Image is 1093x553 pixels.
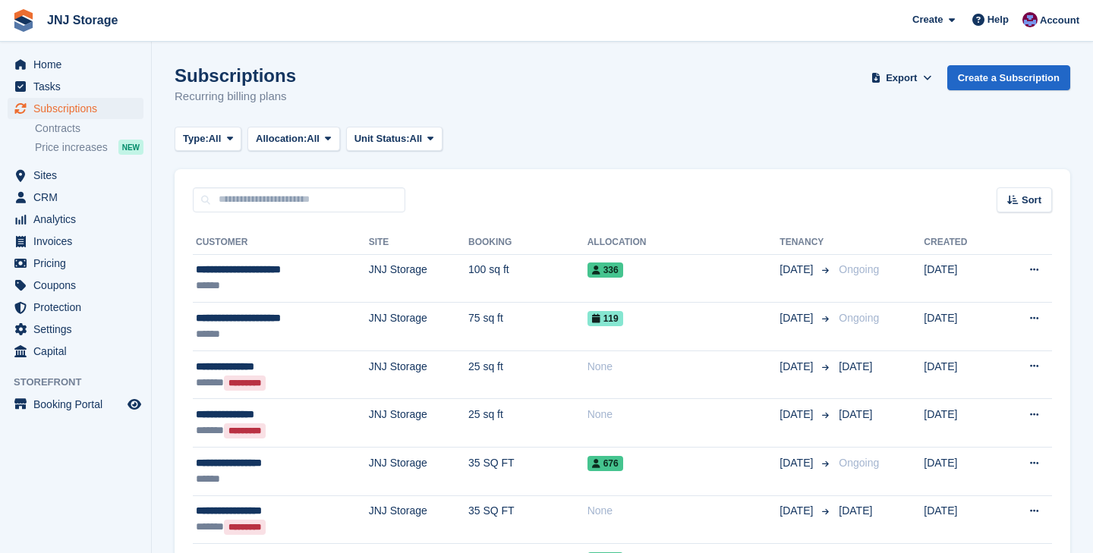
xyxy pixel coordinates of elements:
[369,399,468,448] td: JNJ Storage
[8,253,143,274] a: menu
[924,231,997,255] th: Created
[8,394,143,415] a: menu
[8,165,143,186] a: menu
[839,312,879,324] span: Ongoing
[8,209,143,230] a: menu
[839,408,872,420] span: [DATE]
[183,131,209,146] span: Type:
[307,131,320,146] span: All
[8,187,143,208] a: menu
[369,303,468,351] td: JNJ Storage
[587,311,623,326] span: 119
[587,262,623,278] span: 336
[468,350,587,399] td: 25 sq ft
[35,140,108,155] span: Price increases
[33,76,124,97] span: Tasks
[780,231,833,255] th: Tenancy
[35,139,143,156] a: Price increases NEW
[33,319,124,340] span: Settings
[924,303,997,351] td: [DATE]
[256,131,307,146] span: Allocation:
[468,231,587,255] th: Booking
[369,350,468,399] td: JNJ Storage
[780,503,816,519] span: [DATE]
[8,98,143,119] a: menu
[868,65,935,90] button: Export
[33,275,124,296] span: Coupons
[587,231,780,255] th: Allocation
[1040,13,1079,28] span: Account
[346,127,443,152] button: Unit Status: All
[780,455,816,471] span: [DATE]
[33,341,124,362] span: Capital
[8,275,143,296] a: menu
[8,319,143,340] a: menu
[369,495,468,544] td: JNJ Storage
[8,76,143,97] a: menu
[193,231,369,255] th: Customer
[780,310,816,326] span: [DATE]
[33,187,124,208] span: CRM
[8,297,143,318] a: menu
[780,262,816,278] span: [DATE]
[247,127,340,152] button: Allocation: All
[839,263,879,275] span: Ongoing
[780,359,816,375] span: [DATE]
[468,399,587,448] td: 25 sq ft
[369,231,468,255] th: Site
[33,98,124,119] span: Subscriptions
[118,140,143,155] div: NEW
[14,375,151,390] span: Storefront
[468,448,587,496] td: 35 SQ FT
[125,395,143,413] a: Preview store
[468,303,587,351] td: 75 sq ft
[33,165,124,186] span: Sites
[175,65,296,86] h1: Subscriptions
[587,359,780,375] div: None
[33,231,124,252] span: Invoices
[33,253,124,274] span: Pricing
[924,448,997,496] td: [DATE]
[369,254,468,303] td: JNJ Storage
[839,504,872,517] span: [DATE]
[780,407,816,423] span: [DATE]
[924,350,997,399] td: [DATE]
[924,399,997,448] td: [DATE]
[8,231,143,252] a: menu
[947,65,1070,90] a: Create a Subscription
[175,88,296,105] p: Recurring billing plans
[33,297,124,318] span: Protection
[468,254,587,303] td: 100 sq ft
[410,131,423,146] span: All
[354,131,410,146] span: Unit Status:
[35,121,143,136] a: Contracts
[468,495,587,544] td: 35 SQ FT
[8,54,143,75] a: menu
[924,254,997,303] td: [DATE]
[587,456,623,471] span: 676
[41,8,124,33] a: JNJ Storage
[33,394,124,415] span: Booking Portal
[33,209,124,230] span: Analytics
[987,12,1009,27] span: Help
[587,503,780,519] div: None
[587,407,780,423] div: None
[8,341,143,362] a: menu
[175,127,241,152] button: Type: All
[912,12,943,27] span: Create
[209,131,222,146] span: All
[839,360,872,372] span: [DATE]
[924,495,997,544] td: [DATE]
[886,71,917,86] span: Export
[33,54,124,75] span: Home
[839,457,879,469] span: Ongoing
[369,448,468,496] td: JNJ Storage
[12,9,35,32] img: stora-icon-8386f47178a22dfd0bd8f6a31ec36ba5ce8667c1dd55bd0f319d3a0aa187defe.svg
[1022,12,1038,27] img: Jonathan Scrase
[1022,193,1041,208] span: Sort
